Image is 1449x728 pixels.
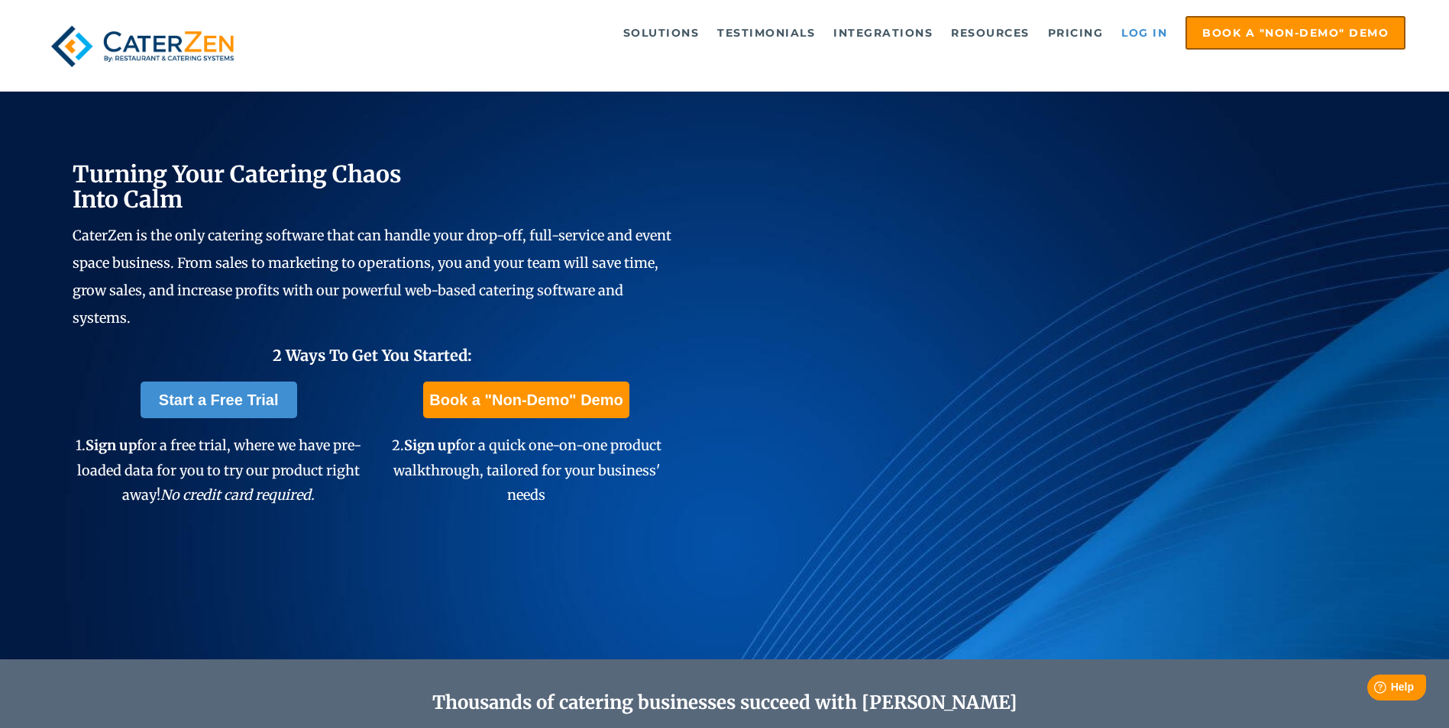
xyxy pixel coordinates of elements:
[616,18,707,48] a: Solutions
[1114,18,1175,48] a: Log in
[160,486,315,504] em: No credit card required.
[86,436,137,454] span: Sign up
[76,436,361,504] span: 1. for a free trial, where we have pre-loaded data for you to try our product right away!
[73,159,402,214] span: Turning Your Catering Chaos Into Calm
[73,227,671,327] span: CaterZen is the only catering software that can handle your drop-off, full-service and event spac...
[710,18,823,48] a: Testimonials
[1185,16,1405,50] a: Book a "Non-Demo" Demo
[1313,668,1432,711] iframe: Help widget launcher
[277,16,1405,50] div: Navigation Menu
[44,16,241,76] img: caterzen
[392,436,661,504] span: 2. for a quick one-on-one product walkthrough, tailored for your business' needs
[141,382,297,418] a: Start a Free Trial
[404,436,455,454] span: Sign up
[423,382,629,418] a: Book a "Non-Demo" Demo
[826,18,940,48] a: Integrations
[145,692,1305,714] h2: Thousands of catering businesses succeed with [PERSON_NAME]
[943,18,1037,48] a: Resources
[1040,18,1111,48] a: Pricing
[273,346,472,365] span: 2 Ways To Get You Started:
